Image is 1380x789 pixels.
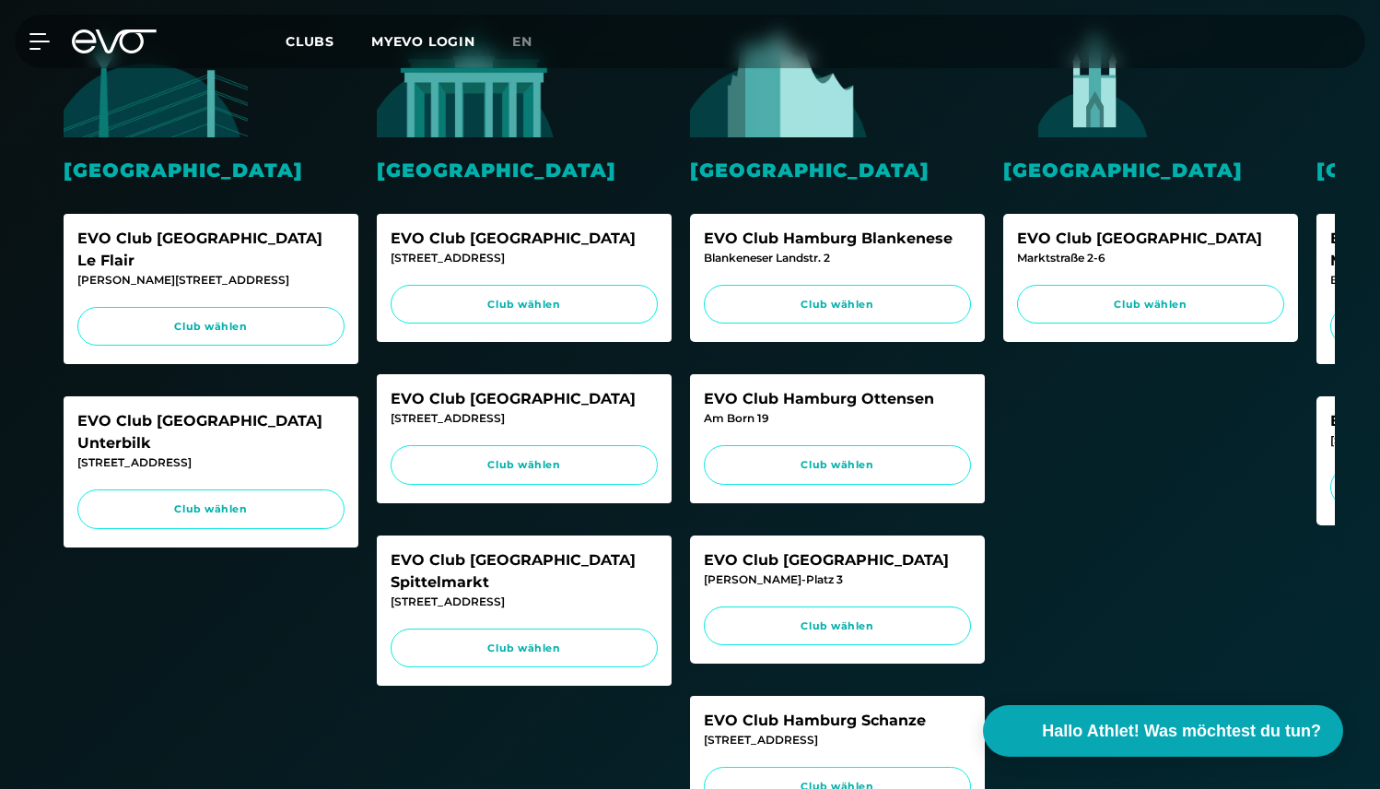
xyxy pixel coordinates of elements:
[1017,228,1284,250] div: EVO Club [GEOGRAPHIC_DATA]
[391,445,658,485] a: Club wählen
[704,388,971,410] div: EVO Club Hamburg Ottensen
[512,31,555,53] a: en
[391,549,658,594] div: EVO Club [GEOGRAPHIC_DATA] Spittelmarkt
[408,457,640,473] span: Club wählen
[391,228,658,250] div: EVO Club [GEOGRAPHIC_DATA]
[704,228,971,250] div: EVO Club Hamburg Blankenese
[704,710,971,732] div: EVO Club Hamburg Schanze
[721,297,953,312] span: Club wählen
[391,285,658,324] a: Club wählen
[1017,285,1284,324] a: Club wählen
[64,156,358,184] div: [GEOGRAPHIC_DATA]
[1035,297,1267,312] span: Club wählen
[77,272,345,289] div: [PERSON_NAME][STREET_ADDRESS]
[704,250,971,266] div: Blankeneser Landstr. 2
[377,156,672,184] div: [GEOGRAPHIC_DATA]
[95,319,327,335] span: Club wählen
[983,705,1343,757] button: Hallo Athlet! Was möchtest du tun?
[1017,250,1284,266] div: Marktstraße 2-6
[95,501,327,517] span: Club wählen
[286,33,334,50] span: Clubs
[77,489,345,529] a: Club wählen
[286,32,371,50] a: Clubs
[391,250,658,266] div: [STREET_ADDRESS]
[408,641,640,656] span: Club wählen
[690,156,985,184] div: [GEOGRAPHIC_DATA]
[704,549,971,571] div: EVO Club [GEOGRAPHIC_DATA]
[512,33,532,50] span: en
[77,307,345,347] a: Club wählen
[391,388,658,410] div: EVO Club [GEOGRAPHIC_DATA]
[391,410,658,427] div: [STREET_ADDRESS]
[704,571,971,588] div: [PERSON_NAME]-Platz 3
[408,297,640,312] span: Club wählen
[704,410,971,427] div: Am Born 19
[77,454,345,471] div: [STREET_ADDRESS]
[371,33,475,50] a: MYEVO LOGIN
[704,732,971,748] div: [STREET_ADDRESS]
[704,445,971,485] a: Club wählen
[391,629,658,668] a: Club wählen
[77,228,345,272] div: EVO Club [GEOGRAPHIC_DATA] Le Flair
[391,594,658,610] div: [STREET_ADDRESS]
[77,410,345,454] div: EVO Club [GEOGRAPHIC_DATA] Unterbilk
[1003,156,1298,184] div: [GEOGRAPHIC_DATA]
[721,457,953,473] span: Club wählen
[721,618,953,634] span: Club wählen
[704,285,971,324] a: Club wählen
[1042,719,1321,744] span: Hallo Athlet! Was möchtest du tun?
[704,606,971,646] a: Club wählen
